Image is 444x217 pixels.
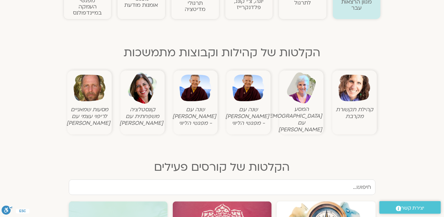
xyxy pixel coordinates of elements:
figcaption: קונסטלציה משפחתית עם [PERSON_NAME] [122,106,163,126]
figcaption: שנה עם [PERSON_NAME] - מפגשי הליווי [228,106,269,126]
input: חיפוש... [69,179,376,195]
figcaption: קהילת תקשורת מקרבת [334,106,375,120]
figcaption: מסעות שמאניים לריפוי עצמי עם [PERSON_NAME] [69,106,110,126]
h2: הקלטות של קורסים פעילים [64,161,380,174]
span: יצירת קשר [401,204,425,212]
h2: הקלטות של קהילות וקבוצות מתמשכות [64,46,380,59]
figcaption: המסע [DEMOGRAPHIC_DATA] עם [PERSON_NAME] [281,106,322,133]
figcaption: שנה עם [PERSON_NAME] - מפגשי הליווי [175,106,216,126]
a: יצירת קשר [379,201,441,214]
